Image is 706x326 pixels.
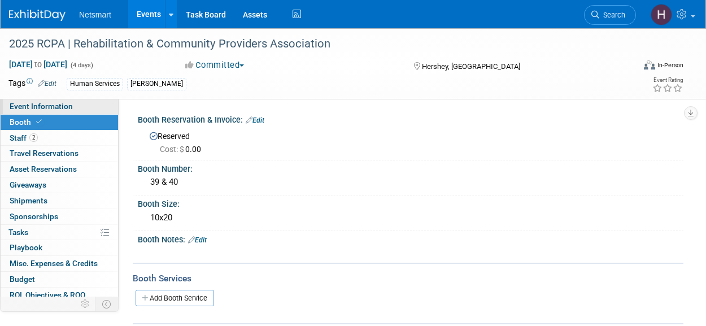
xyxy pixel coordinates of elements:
span: Cost: $ [160,145,185,154]
span: Staff [10,133,38,142]
span: Shipments [10,196,47,205]
a: Booth [1,115,118,130]
a: Giveaways [1,177,118,193]
img: Hannah Norsworthy [651,4,672,25]
td: Tags [8,77,56,90]
img: ExhibitDay [9,10,66,21]
div: Reserved [146,128,675,155]
div: Event Format [585,59,683,76]
a: Tasks [1,225,118,240]
div: Human Services [67,78,123,90]
span: to [33,60,43,69]
td: Toggle Event Tabs [95,297,119,311]
button: Committed [181,59,249,71]
span: 0.00 [160,145,206,154]
a: Asset Reservations [1,162,118,177]
a: Playbook [1,240,118,255]
a: Edit [188,236,207,244]
a: Staff2 [1,131,118,146]
a: Travel Reservations [1,146,118,161]
div: Booth Services [133,272,683,285]
span: Event Information [10,102,73,111]
span: Misc. Expenses & Credits [10,259,98,268]
a: Search [584,5,636,25]
span: Hershey, [GEOGRAPHIC_DATA] [422,62,520,71]
a: Add Booth Service [136,290,214,306]
span: Travel Reservations [10,149,79,158]
div: 10x20 [146,209,675,227]
a: Misc. Expenses & Credits [1,256,118,271]
div: 2025 RCPA | Rehabilitation & Community Providers Association [5,34,626,54]
img: Format-Inperson.png [644,60,655,69]
a: Event Information [1,99,118,114]
span: Sponsorships [10,212,58,221]
span: Playbook [10,243,42,252]
span: Budget [10,275,35,284]
span: 2 [29,133,38,142]
div: Booth Notes: [138,231,683,246]
a: Edit [38,80,56,88]
a: Budget [1,272,118,287]
div: 39 & 40 [146,173,675,191]
a: Shipments [1,193,118,208]
a: Edit [246,116,264,124]
div: Booth Size: [138,195,683,210]
a: Sponsorships [1,209,118,224]
div: Event Rating [652,77,683,83]
div: Booth Number: [138,160,683,175]
div: Booth Reservation & Invoice: [138,111,683,126]
span: (4 days) [69,62,93,69]
span: Search [599,11,625,19]
i: Booth reservation complete [36,119,42,125]
a: ROI, Objectives & ROO [1,288,118,303]
span: Asset Reservations [10,164,77,173]
span: Tasks [8,228,28,237]
span: [DATE] [DATE] [8,59,68,69]
span: Booth [10,118,44,127]
span: Netsmart [79,10,111,19]
span: Giveaways [10,180,46,189]
div: [PERSON_NAME] [127,78,186,90]
div: In-Person [657,61,683,69]
span: ROI, Objectives & ROO [10,290,85,299]
td: Personalize Event Tab Strip [76,297,95,311]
